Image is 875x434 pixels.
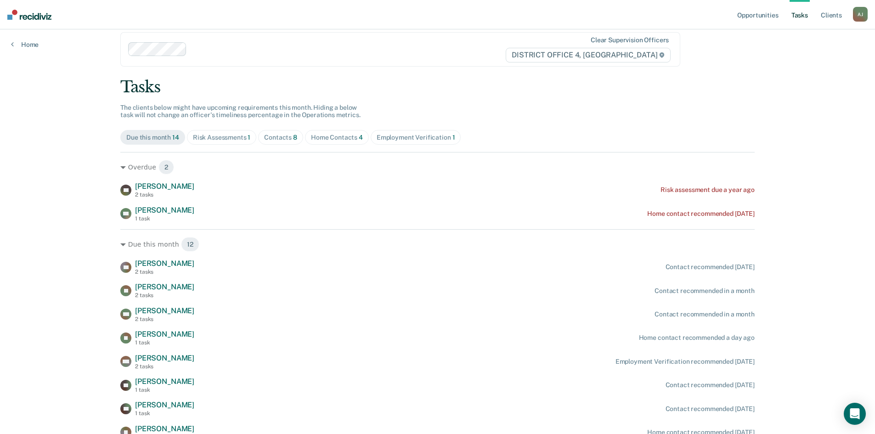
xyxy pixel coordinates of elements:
span: 12 [181,237,199,252]
span: [PERSON_NAME] [135,259,194,268]
div: Overdue 2 [120,160,755,175]
div: Employment Verification recommended [DATE] [615,358,755,366]
span: [PERSON_NAME] [135,424,194,433]
span: 2 [158,160,174,175]
span: 4 [359,134,363,141]
div: Home contact recommended [DATE] [647,210,755,218]
div: 2 tasks [135,363,194,370]
span: [PERSON_NAME] [135,400,194,409]
div: A J [853,7,868,22]
span: 14 [172,134,179,141]
span: [PERSON_NAME] [135,306,194,315]
div: Due this month 12 [120,237,755,252]
div: 2 tasks [135,316,194,322]
div: Home Contacts [311,134,363,141]
div: Clear supervision officers [591,36,669,44]
div: Contact recommended [DATE] [666,263,755,271]
div: 1 task [135,410,194,417]
button: AJ [853,7,868,22]
div: 1 task [135,215,194,222]
span: [PERSON_NAME] [135,282,194,291]
div: 2 tasks [135,192,194,198]
span: [PERSON_NAME] [135,206,194,214]
span: [PERSON_NAME] [135,330,194,338]
span: 1 [452,134,455,141]
a: Home [11,40,39,49]
div: Contact recommended [DATE] [666,381,755,389]
div: 2 tasks [135,292,194,299]
div: Contact recommended in a month [655,287,755,295]
div: Home contact recommended a day ago [639,334,755,342]
div: Risk assessment due a year ago [660,186,755,194]
span: DISTRICT OFFICE 4, [GEOGRAPHIC_DATA] [506,48,671,62]
div: 1 task [135,387,194,393]
div: Contacts [264,134,297,141]
div: Employment Verification [377,134,455,141]
img: Recidiviz [7,10,51,20]
div: Open Intercom Messenger [844,403,866,425]
span: The clients below might have upcoming requirements this month. Hiding a below task will not chang... [120,104,361,119]
div: 1 task [135,339,194,346]
div: Tasks [120,78,755,96]
span: [PERSON_NAME] [135,182,194,191]
div: Contact recommended in a month [655,310,755,318]
span: [PERSON_NAME] [135,354,194,362]
span: [PERSON_NAME] [135,377,194,386]
div: Risk Assessments [193,134,251,141]
span: 1 [248,134,250,141]
div: Contact recommended [DATE] [666,405,755,413]
div: 2 tasks [135,269,194,275]
span: 8 [293,134,297,141]
div: Due this month [126,134,179,141]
